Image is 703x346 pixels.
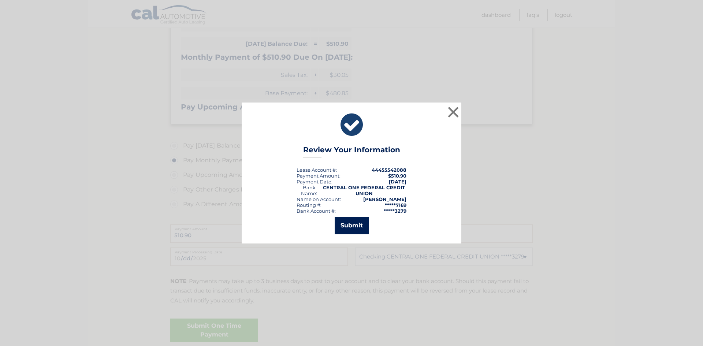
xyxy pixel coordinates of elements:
div: Name on Account: [297,196,341,202]
div: Routing #: [297,202,321,208]
button: × [446,105,461,119]
div: : [297,179,332,185]
div: Bank Name: [297,185,322,196]
span: Payment Date [297,179,331,185]
strong: CENTRAL ONE FEDERAL CREDIT UNION [323,185,405,196]
span: $510.90 [388,173,406,179]
strong: [PERSON_NAME] [363,196,406,202]
div: Bank Account #: [297,208,336,214]
div: Lease Account #: [297,167,337,173]
strong: 44455542088 [372,167,406,173]
h3: Review Your Information [303,145,400,158]
div: Payment Amount: [297,173,341,179]
button: Submit [335,217,369,234]
span: [DATE] [389,179,406,185]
